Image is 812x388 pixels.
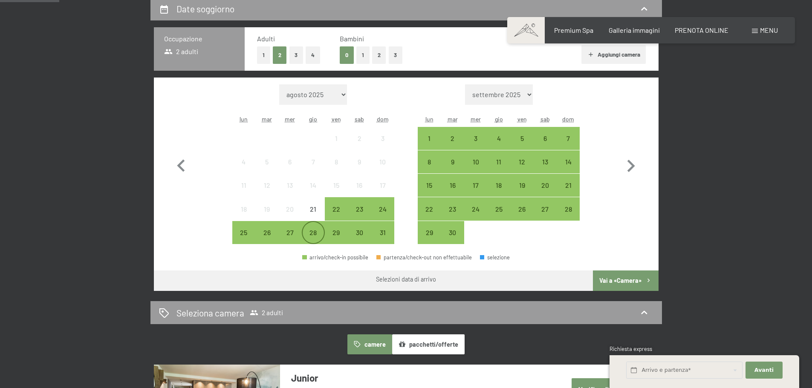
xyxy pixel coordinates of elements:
[535,135,556,156] div: 6
[291,371,545,385] h3: Junior
[609,26,660,34] a: Galleria immagini
[303,182,324,203] div: 14
[255,150,278,173] div: arrivo/check-in non effettuabile
[441,221,464,244] div: Tue Sep 30 2025
[535,206,556,227] div: 27
[557,197,580,220] div: arrivo/check-in possibile
[255,197,278,220] div: Tue Aug 19 2025
[487,150,510,173] div: Thu Sep 11 2025
[349,229,370,250] div: 30
[348,174,371,197] div: Sat Aug 16 2025
[371,150,394,173] div: Sun Aug 10 2025
[326,229,347,250] div: 29
[557,197,580,220] div: Sun Sep 28 2025
[372,206,393,227] div: 24
[557,150,580,173] div: Sun Sep 14 2025
[176,307,244,319] h2: Seleziona camera
[302,255,368,260] div: arrivo/check-in possibile
[279,229,301,250] div: 27
[557,127,580,150] div: Sun Sep 07 2025
[558,182,579,203] div: 21
[558,158,579,180] div: 14
[255,174,278,197] div: arrivo/check-in non effettuabile
[495,115,503,123] abbr: giovedì
[371,197,394,220] div: arrivo/check-in possibile
[278,150,301,173] div: arrivo/check-in non effettuabile
[418,174,441,197] div: arrivo/check-in possibile
[302,174,325,197] div: arrivo/check-in non effettuabile
[256,158,277,180] div: 5
[558,135,579,156] div: 7
[325,150,348,173] div: arrivo/check-in non effettuabile
[448,115,458,123] abbr: martedì
[278,150,301,173] div: Wed Aug 06 2025
[278,221,301,244] div: arrivo/check-in possibile
[285,115,295,123] abbr: mercoledì
[256,182,277,203] div: 12
[442,135,463,156] div: 2
[371,127,394,150] div: Sun Aug 03 2025
[510,197,533,220] div: Fri Sep 26 2025
[325,221,348,244] div: Fri Aug 29 2025
[232,174,255,197] div: arrivo/check-in non effettuabile
[240,115,248,123] abbr: lunedì
[255,174,278,197] div: Tue Aug 12 2025
[164,47,199,56] span: 2 adulti
[371,197,394,220] div: Sun Aug 24 2025
[176,3,234,14] h2: Date soggiorno
[232,150,255,173] div: Mon Aug 04 2025
[302,174,325,197] div: Thu Aug 14 2025
[487,174,510,197] div: Thu Sep 18 2025
[256,206,277,227] div: 19
[534,150,557,173] div: arrivo/check-in possibile
[389,46,403,64] button: 3
[425,115,433,123] abbr: lunedì
[465,182,486,203] div: 17
[278,221,301,244] div: Wed Aug 27 2025
[675,26,728,34] a: PRENOTA ONLINE
[340,34,364,43] span: Bambini
[488,182,509,203] div: 18
[418,174,441,197] div: Mon Sep 15 2025
[302,150,325,173] div: Thu Aug 07 2025
[326,206,347,227] div: 22
[534,127,557,150] div: arrivo/check-in possibile
[332,115,341,123] abbr: venerdì
[257,34,275,43] span: Adulti
[464,197,487,220] div: Wed Sep 24 2025
[540,115,550,123] abbr: sabato
[347,334,392,354] button: camere
[610,345,652,352] span: Richiesta express
[487,174,510,197] div: arrivo/check-in possibile
[278,197,301,220] div: Wed Aug 20 2025
[557,127,580,150] div: arrivo/check-in possibile
[349,135,370,156] div: 2
[255,197,278,220] div: arrivo/check-in non effettuabile
[464,197,487,220] div: arrivo/check-in possibile
[510,127,533,150] div: Fri Sep 05 2025
[534,197,557,220] div: Sat Sep 27 2025
[534,150,557,173] div: Sat Sep 13 2025
[558,206,579,227] div: 28
[465,158,486,180] div: 10
[535,158,556,180] div: 13
[480,255,510,260] div: selezione
[465,206,486,227] div: 24
[169,84,194,244] button: Mese precedente
[232,197,255,220] div: Mon Aug 18 2025
[464,174,487,197] div: Wed Sep 17 2025
[233,206,254,227] div: 18
[754,366,774,374] span: Avanti
[441,127,464,150] div: Tue Sep 02 2025
[760,26,778,34] span: Menu
[371,221,394,244] div: Sun Aug 31 2025
[278,174,301,197] div: arrivo/check-in non effettuabile
[441,174,464,197] div: arrivo/check-in possibile
[262,115,272,123] abbr: martedì
[593,270,658,291] button: Vai a «Camera»
[356,46,370,64] button: 1
[233,158,254,180] div: 4
[306,46,320,64] button: 4
[279,206,301,227] div: 20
